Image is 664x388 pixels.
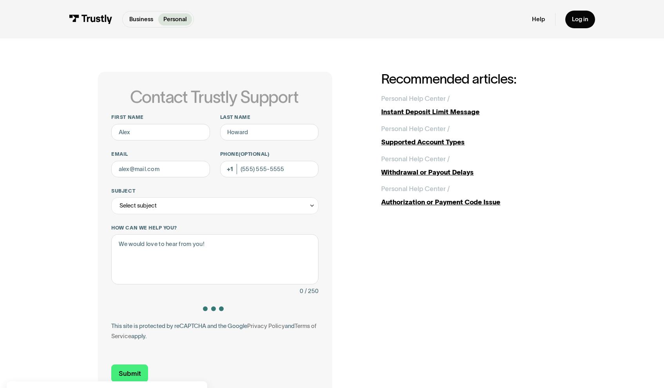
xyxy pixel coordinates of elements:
label: How can we help you? [111,224,318,231]
span: (Optional) [239,151,269,157]
div: Authorization or Payment Code Issue [381,197,566,207]
div: Select subject [119,200,157,211]
div: Instant Deposit Limit Message [381,107,566,117]
input: (555) 555-5555 [220,161,319,178]
a: Log in [565,11,595,28]
div: Personal Help Center / [381,154,450,164]
div: 0 [300,286,303,296]
a: Help [532,15,545,23]
p: Business [129,15,153,24]
a: Personal Help Center /Supported Account Types [381,124,566,147]
p: Personal [163,15,187,24]
label: First name [111,114,210,120]
div: Personal Help Center / [381,184,450,194]
a: Personal [158,13,192,26]
a: Business [124,13,158,26]
div: Select subject [111,197,318,214]
input: Howard [220,124,319,141]
form: Contact Trustly Support [111,114,318,382]
label: Phone [220,151,319,157]
aside: Language selected: English (United States) [8,375,47,385]
label: Last name [220,114,319,120]
h2: Recommended articles: [381,72,566,87]
input: Submit [111,364,148,382]
a: Privacy Policy [247,322,285,329]
ul: Language list [16,375,47,385]
label: Email [111,151,210,157]
input: alex@mail.com [111,161,210,178]
div: Supported Account Types [381,137,566,147]
div: Personal Help Center / [381,93,450,104]
div: Withdrawal or Payout Delays [381,167,566,177]
h1: Contact Trustly Support [110,88,318,106]
a: Personal Help Center /Instant Deposit Limit Message [381,93,566,117]
a: Personal Help Center /Authorization or Payment Code Issue [381,184,566,207]
a: Terms of Service [111,322,317,339]
a: Personal Help Center /Withdrawal or Payout Delays [381,154,566,177]
div: Personal Help Center / [381,124,450,134]
img: Trustly Logo [69,15,112,24]
div: This site is protected by reCAPTCHA and the Google and apply. [111,321,318,341]
input: Alex [111,124,210,141]
div: / 250 [305,286,318,296]
div: Log in [572,15,588,23]
label: Subject [111,188,318,194]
